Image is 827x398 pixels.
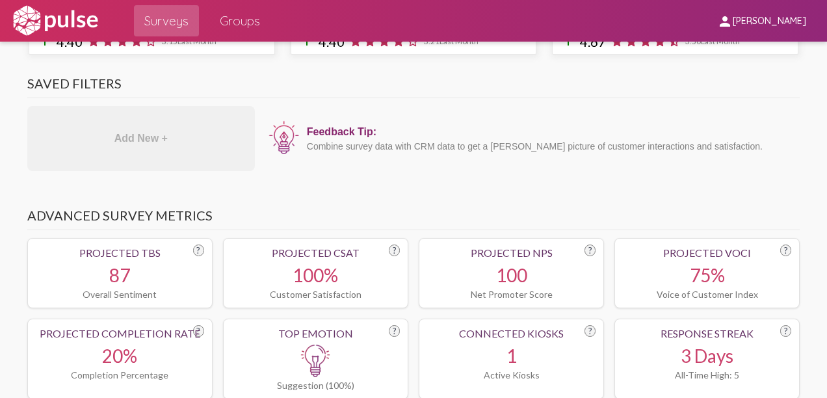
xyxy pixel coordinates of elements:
div: Projected Completion Rate [36,327,204,339]
div: 75% [623,264,791,286]
h3: Saved Filters [27,75,800,98]
div: Projected CSAT [231,246,400,259]
img: white-logo.svg [10,5,100,37]
div: 1 [427,345,596,367]
div: 100% [231,264,400,286]
div: Projected TBS [36,246,204,259]
span: [PERSON_NAME] [733,16,806,27]
button: [PERSON_NAME] [707,8,817,33]
div: ? [584,325,596,337]
img: icon12.png [268,120,300,156]
div: All-Time High: 5 [623,369,791,380]
div: ? [780,245,791,256]
div: ? [193,245,204,256]
h3: Advanced Survey Metrics [27,207,800,230]
div: 20% [36,345,204,367]
div: 100 [427,264,596,286]
div: Feedback Tip: [307,126,793,138]
div: Connected Kiosks [427,327,596,339]
div: Projected VoCI [623,246,791,259]
span: Surveys [144,9,189,33]
div: ? [584,245,596,256]
div: Overall Sentiment [36,289,204,300]
div: Customer Satisfaction [231,289,400,300]
div: Combine survey data with CRM data to get a [PERSON_NAME] picture of customer interactions and sat... [307,141,793,152]
div: Suggestion (100%) [231,380,400,391]
div: Add New + [27,106,255,171]
a: Groups [209,5,270,36]
div: Completion Percentage [36,369,204,380]
div: Response Streak [623,327,791,339]
div: Voice of Customer Index [623,289,791,300]
div: ? [193,325,204,337]
div: ? [389,325,400,337]
div: Projected NPS [427,246,596,259]
span: Groups [220,9,260,33]
div: ? [389,245,400,256]
a: Surveys [134,5,199,36]
div: 3 Days [623,345,791,367]
div: Active Kiosks [427,369,596,380]
div: ? [780,325,791,337]
div: 87 [36,264,204,286]
img: Suggestion [299,345,332,377]
div: Top Emotion [231,327,400,339]
div: Net Promoter Score [427,289,596,300]
mat-icon: person [717,14,733,29]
